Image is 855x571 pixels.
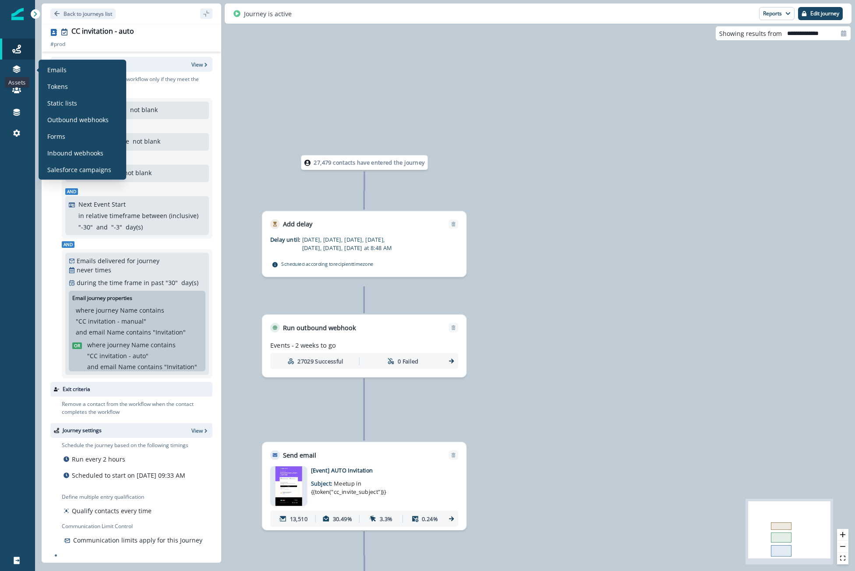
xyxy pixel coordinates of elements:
div: Run outbound webhookRemoveEvents - 2 weeks to go27029 Successful0 Failed [262,314,466,377]
p: not blank [133,137,160,146]
p: Run outbound webhook [283,323,356,332]
p: Remove a contact from the workflow when the contact completes the workflow [62,400,212,416]
button: zoom out [837,541,848,553]
p: [Event] AUTO Invitation [311,466,438,475]
div: Add delayRemoveDelay until:[DATE], [DATE], [DATE], [DATE], [DATE], [DATE], [DATE] at 8:48 AMSched... [262,211,466,277]
a: Emails [42,63,123,76]
p: Email journey properties [72,294,132,302]
p: Consider a contact for the workflow only if they meet the following criteria [62,75,212,91]
p: Add delay [283,219,312,229]
p: Outbound webhooks [47,115,109,124]
p: day(s) [126,222,143,232]
p: Define multiple entry qualification [62,493,153,501]
p: Inbound webhooks [47,148,103,158]
p: " CC invitation - manual " [76,317,146,326]
p: 0.24% [422,515,438,523]
p: " 30 " [166,278,178,287]
p: Emails [47,65,67,74]
p: Name contains [118,362,163,371]
p: in relative timeframe between (inclusive) [78,211,198,220]
span: And [65,188,78,195]
p: Scheduled according to recipient timezone [281,260,373,268]
p: " -3 " [111,222,122,232]
p: Salesforce campaigns [47,165,111,174]
p: day(s) [181,278,198,287]
div: CC invitation - auto [71,27,134,37]
p: not blank [124,168,152,177]
p: Exit criteria [63,385,90,393]
p: " Invitation " [164,362,197,371]
button: Go back [50,8,116,19]
a: Outbound webhooks [42,113,123,126]
p: Tokens [47,82,68,91]
button: View [191,427,209,434]
p: Schedule the journey based on the following timings [62,441,188,449]
p: Communication limits apply for this Journey [73,536,202,545]
button: View [191,61,209,68]
p: Journey settings [63,426,102,434]
p: and [96,222,108,232]
button: zoom in [837,529,848,541]
p: and email [87,362,117,371]
p: in past [144,278,164,287]
p: Showing results from [719,29,782,38]
p: Delay until: [270,235,302,243]
p: Static lists [47,99,77,108]
button: fit view [837,553,848,564]
a: Salesforce campaigns [42,163,123,176]
p: during the time frame [77,278,142,287]
p: " CC invitation - auto " [87,351,148,360]
p: # prod [50,40,65,48]
p: 3.3% [380,515,392,523]
a: Static lists [42,96,123,109]
p: 13,510 [290,515,307,523]
span: Or [72,342,82,349]
p: Name contains [120,306,164,315]
p: and email [76,328,105,337]
p: never [77,265,93,275]
p: Qualify contacts every time [72,506,152,515]
p: Journey is active [244,9,292,18]
a: Inbound webhooks [42,146,123,159]
p: Emails delivered for journey [77,256,159,265]
p: View [191,427,203,434]
div: Send emailRemoveemail asset unavailable[Event] AUTO InvitationSubject: Meetup in {{token("cc_invi... [262,442,466,530]
p: Forms [47,132,65,141]
p: not blank [130,105,158,114]
img: Inflection [11,8,24,20]
p: Subject: [311,475,410,496]
a: Forms [42,130,123,143]
span: And [62,241,74,248]
button: Edit journey [798,7,843,20]
p: Edit journey [810,11,839,17]
p: " Invitation " [153,328,186,337]
p: " -30 " [78,222,93,232]
p: Back to journeys list [64,10,112,18]
p: where journey [76,306,118,315]
p: [DATE], [DATE], [DATE], [DATE], [DATE], [DATE], [DATE] at 8:48 AM [302,235,402,252]
p: Scheduled to start on [DATE] 09:33 AM [72,471,185,480]
p: View [191,61,203,68]
p: Name contains [107,328,151,337]
p: where journey [87,340,130,349]
p: Send email [283,450,316,460]
div: 27,479 contacts have entered the journey [288,155,441,170]
p: times [95,265,111,275]
a: Tokens [42,80,123,93]
button: Reports [759,7,795,20]
p: Communication Limit Control [62,522,212,530]
p: 27,479 contacts have entered the journey [314,159,424,167]
img: email asset unavailable [276,466,302,506]
p: Name contains [131,340,176,349]
p: Events - 2 weeks to go [270,340,336,350]
p: Next Event Start [78,200,126,209]
p: 0 Failed [398,357,418,365]
p: Run every 2 hours [72,455,125,464]
button: sidebar collapse toggle [200,8,212,19]
span: Meetup in {{token("cc_invite_subject")}} [311,480,386,496]
p: 27029 Successful [297,357,343,365]
p: 30.49% [333,515,352,523]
